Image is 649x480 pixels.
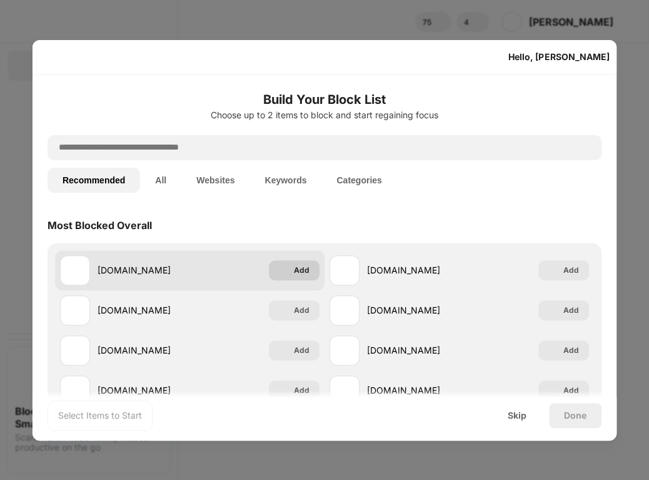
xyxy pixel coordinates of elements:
[563,304,579,317] div: Add
[294,264,309,277] div: Add
[40,45,128,70] img: logo-blocksite.svg
[68,263,83,278] img: favicons
[48,168,140,193] button: Recommended
[249,168,321,193] button: Keywords
[140,168,181,193] button: All
[337,303,352,318] img: favicons
[508,52,609,62] div: Hello, [PERSON_NAME]
[564,411,586,421] div: Done
[48,219,152,232] div: Most Blocked Overall
[294,384,309,397] div: Add
[321,168,396,193] button: Categories
[53,140,68,155] img: search.svg
[98,304,190,317] div: [DOMAIN_NAME]
[563,344,579,357] div: Add
[58,409,142,422] div: Select Items to Start
[48,110,601,120] div: Choose up to 2 items to block and start regaining focus
[337,343,352,358] img: favicons
[563,264,579,277] div: Add
[98,263,190,277] div: [DOMAIN_NAME]
[367,263,460,277] div: [DOMAIN_NAME]
[337,383,352,398] img: favicons
[48,90,601,109] h6: Build Your Block List
[337,263,352,278] img: favicons
[508,411,526,421] div: Skip
[98,384,190,397] div: [DOMAIN_NAME]
[68,343,83,358] img: favicons
[294,344,309,357] div: Add
[367,304,460,317] div: [DOMAIN_NAME]
[68,303,83,318] img: favicons
[367,384,460,397] div: [DOMAIN_NAME]
[181,168,249,193] button: Websites
[367,344,460,357] div: [DOMAIN_NAME]
[294,304,309,317] div: Add
[68,383,83,398] img: favicons
[98,344,190,357] div: [DOMAIN_NAME]
[563,384,579,397] div: Add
